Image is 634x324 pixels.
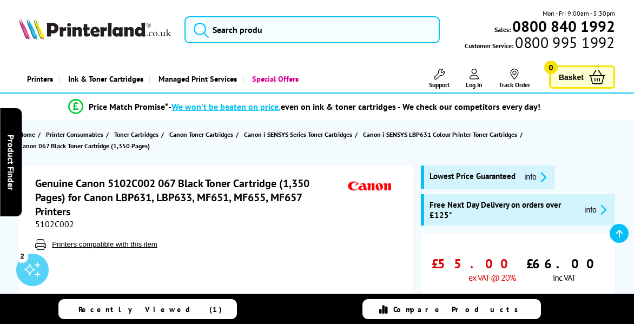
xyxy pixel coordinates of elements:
[512,16,615,36] b: 0800 840 1992
[16,250,28,262] div: 2
[430,200,576,220] span: Free Next Day Delivery on orders over £125*
[169,129,233,140] span: Canon Toner Cartridges
[78,305,222,314] span: Recently Viewed (1)
[494,24,511,35] span: Sales:
[559,70,584,84] span: Basket
[169,129,236,140] a: Canon Toner Cartridges
[89,101,168,112] span: Price Match Promise*
[432,255,516,272] span: £55.00
[513,37,615,48] span: 0800 995 1992
[19,129,38,140] a: Home
[429,81,450,89] span: Support
[19,18,171,42] a: Printerland Logo
[149,65,242,92] a: Managed Print Services
[363,129,520,140] a: Canon i-SENSYS LBP631 Colour Printer Toner Cartridges
[168,101,540,112] div: - even on ink & toner cartridges - We check our competitors every day!
[430,171,516,183] span: Lowest Price Guaranteed
[244,129,355,140] a: Canon i-SENSYS Series Toner Cartridges
[465,37,615,51] span: Customer Service:
[345,176,395,196] img: Canon
[19,140,153,151] a: Canon 067 Black Toner Cartridge (1,350 Pages)
[19,18,171,39] img: Printerland Logo
[244,129,352,140] span: Canon i-SENSYS Series Toner Cartridges
[362,299,541,319] a: Compare Products
[468,272,516,283] span: ex VAT @ 20%
[553,272,576,283] span: inc VAT
[526,255,602,272] span: £66.00
[5,97,604,116] li: modal_Promise
[466,69,483,89] a: Log In
[49,240,161,249] button: Printers compatible with this item
[35,219,74,229] span: 5102C002
[581,203,610,216] button: promo-description
[544,61,558,74] span: 0
[19,65,58,92] a: Printers
[19,140,150,151] span: Canon 067 Black Toner Cartridge (1,350 Pages)
[114,129,159,140] span: Toner Cartridges
[543,8,615,18] span: Mon - Fri 9:00am - 5:30pm
[58,299,237,319] a: Recently Viewed (1)
[549,65,615,89] a: Basket 0
[114,129,161,140] a: Toner Cartridges
[46,129,106,140] a: Printer Consumables
[521,171,550,183] button: promo-description
[5,134,16,190] span: Product Finder
[393,305,524,314] span: Compare Products
[58,65,149,92] a: Ink & Toner Cartridges
[19,129,35,140] span: Home
[68,65,143,92] span: Ink & Toner Cartridges
[511,21,615,31] a: 0800 840 1992
[184,16,440,43] input: Search produ
[46,129,103,140] span: Printer Consumables
[466,81,483,89] span: Log In
[242,65,304,92] a: Special Offers
[429,69,450,89] a: Support
[363,129,517,140] span: Canon i-SENSYS LBP631 Colour Printer Toner Cartridges
[35,176,345,219] h1: Genuine Canon 5102C002 067 Black Toner Cartridge (1,350 Pages) for Canon LBP631, LBP633, MF651, M...
[499,69,530,89] a: Track Order
[171,101,281,112] span: We won’t be beaten on price,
